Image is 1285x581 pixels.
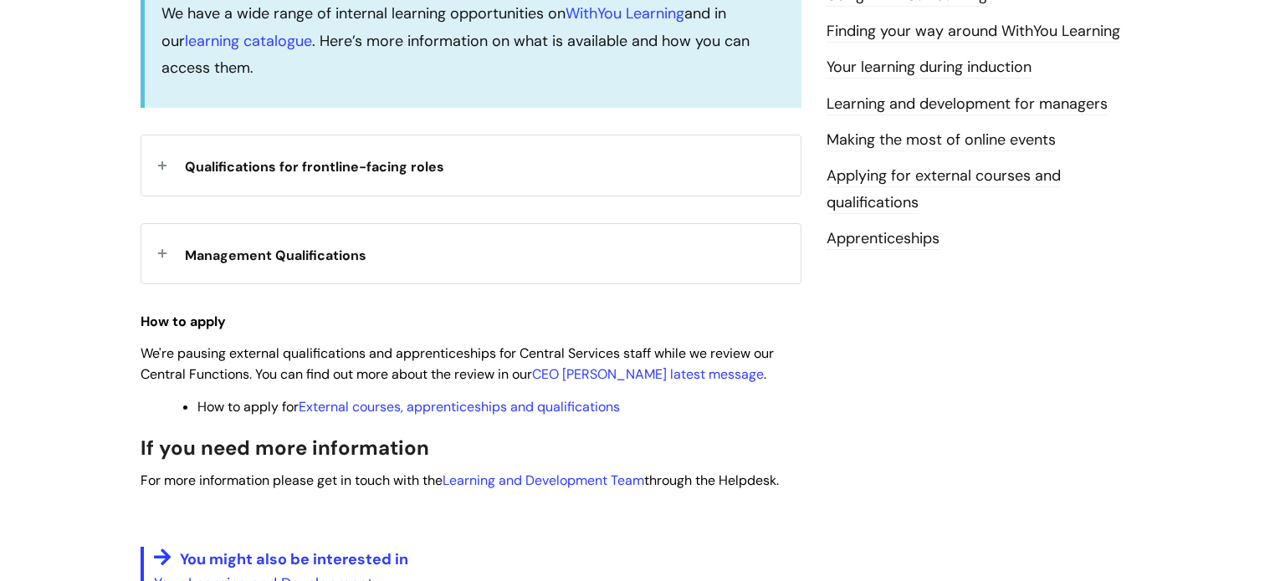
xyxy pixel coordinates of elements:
span: Management Qualifications [185,247,366,264]
span: We're pausing external qualifications and apprenticeships for Central Services staff while we rev... [141,344,774,383]
a: Applying for external courses and qualifications [827,166,1061,214]
a: Learning and development for managers [827,94,1108,115]
a: learning catalogue [185,31,312,51]
a: Your learning during induction [827,57,1032,79]
a: WithYou Learning [566,3,684,23]
a: CEO [PERSON_NAME] latest message [532,365,764,383]
span: How to apply for [197,398,620,415]
a: Learning and Development Team [443,471,644,489]
strong: How to apply [141,313,226,330]
a: Making the most of online events [827,130,1056,151]
span: If you need more information [141,435,429,461]
a: Finding your way around WithYou Learning [827,21,1120,43]
a: Apprenticeships [827,228,939,250]
a: External courses, apprenticeships and qualifications [299,398,620,415]
span: Qualifications for frontline-facing roles [185,158,444,176]
span: You might also be interested in [180,549,408,569]
span: For more information please get in touch with the through the Helpdesk. [141,471,779,489]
